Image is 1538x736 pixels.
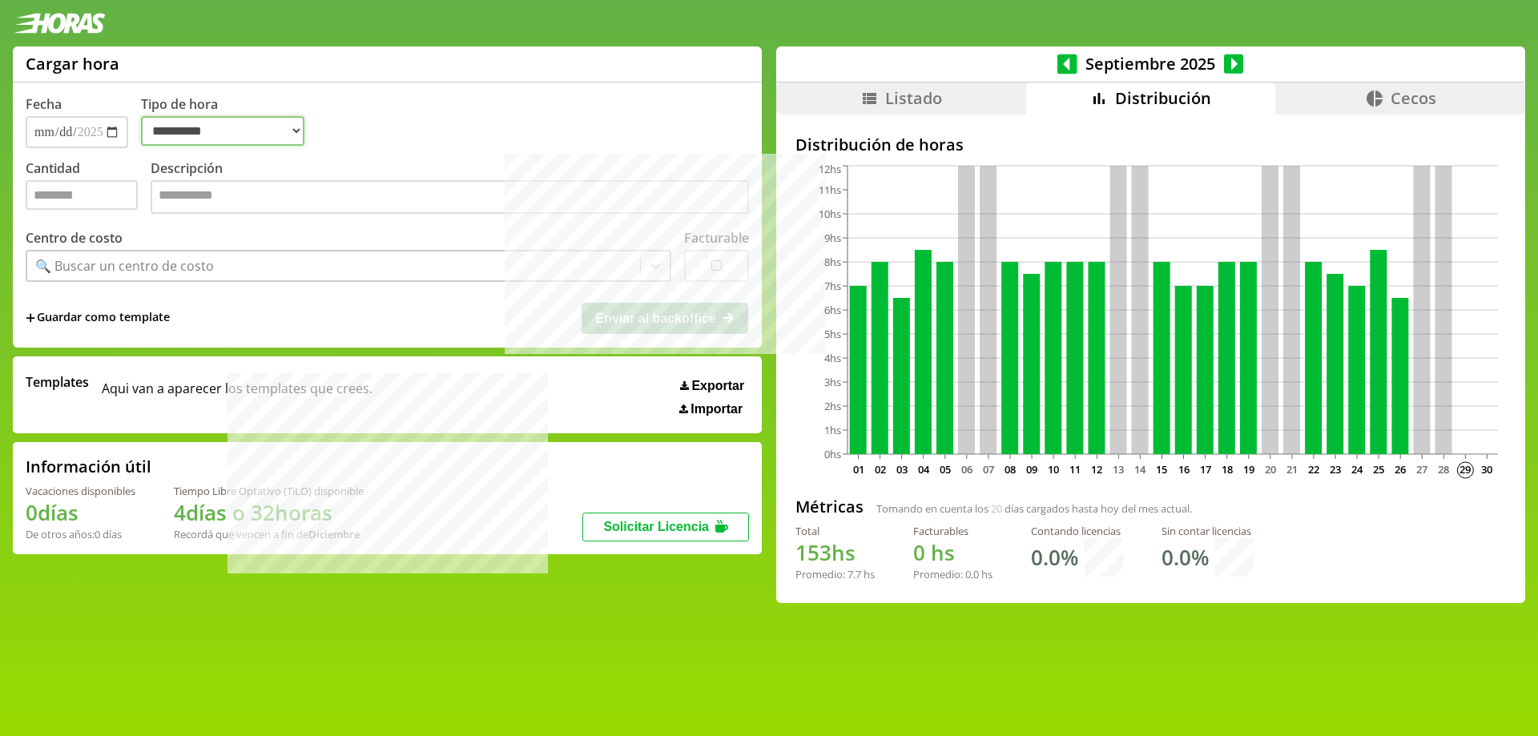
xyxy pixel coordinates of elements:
text: 30 [1481,462,1492,477]
tspan: 9hs [824,231,841,245]
div: Total [795,524,875,538]
text: 29 [1459,462,1471,477]
text: 26 [1395,462,1406,477]
span: Septiembre 2025 [1077,53,1224,74]
text: 03 [896,462,907,477]
div: Vacaciones disponibles [26,484,135,498]
text: 10 [1048,462,1059,477]
h1: hs [795,538,875,567]
text: 17 [1199,462,1210,477]
text: 27 [1416,462,1427,477]
tspan: 6hs [824,303,841,317]
text: 14 [1134,462,1146,477]
div: 🔍 Buscar un centro de costo [35,257,214,275]
b: Diciembre [308,527,360,541]
text: 15 [1156,462,1167,477]
label: Cantidad [26,159,151,218]
h1: 4 días o 32 horas [174,498,364,527]
span: 7.7 [848,567,861,581]
div: Tiempo Libre Optativo (TiLO) disponible [174,484,364,498]
button: Exportar [675,378,749,394]
span: +Guardar como template [26,309,170,327]
span: Importar [690,402,743,416]
div: Facturables [913,524,992,538]
text: 02 [874,462,885,477]
input: Cantidad [26,180,138,210]
textarea: Descripción [151,180,749,214]
text: 28 [1438,462,1449,477]
h1: 0 días [26,498,135,527]
h1: Cargar hora [26,53,119,74]
tspan: 8hs [824,255,841,269]
div: Contando licencias [1031,524,1123,538]
text: 24 [1351,462,1363,477]
span: Listado [885,87,942,109]
text: 23 [1330,462,1341,477]
tspan: 10hs [819,207,841,221]
h2: Distribución de horas [795,134,1506,155]
label: Descripción [151,159,749,218]
text: 13 [1113,462,1124,477]
span: Solicitar Licencia [603,520,709,533]
tspan: 1hs [824,423,841,437]
text: 21 [1286,462,1298,477]
div: De otros años: 0 días [26,527,135,541]
div: Sin contar licencias [1162,524,1254,538]
span: Tomando en cuenta los días cargados hasta hoy del mes actual. [876,501,1192,516]
text: 12 [1091,462,1102,477]
h2: Información útil [26,456,151,477]
span: Templates [26,373,89,391]
tspan: 12hs [819,162,841,176]
h1: 0.0 % [1031,543,1078,572]
text: 08 [1005,462,1016,477]
tspan: 7hs [824,279,841,293]
h2: Métricas [795,496,864,517]
tspan: 0hs [824,447,841,461]
span: Cecos [1391,87,1436,109]
text: 05 [940,462,951,477]
text: 25 [1373,462,1384,477]
label: Tipo de hora [141,95,317,148]
span: + [26,309,35,327]
text: 16 [1178,462,1189,477]
h1: 0.0 % [1162,543,1209,572]
tspan: 11hs [819,183,841,197]
text: 07 [983,462,994,477]
text: 18 [1221,462,1232,477]
span: 153 [795,538,831,567]
tspan: 4hs [824,351,841,365]
tspan: 2hs [824,399,841,413]
text: 19 [1243,462,1254,477]
tspan: 3hs [824,375,841,389]
label: Facturable [684,229,749,247]
text: 09 [1026,462,1037,477]
label: Fecha [26,95,62,113]
span: Exportar [691,379,744,393]
select: Tipo de hora [141,116,304,146]
span: Aqui van a aparecer los templates que crees. [102,373,372,416]
img: logotipo [13,13,106,34]
tspan: 5hs [824,327,841,341]
div: Recordá que vencen a fin de [174,527,364,541]
text: 01 [852,462,864,477]
div: Promedio: hs [913,567,992,581]
label: Centro de costo [26,229,123,247]
span: 0 [913,538,925,567]
h1: hs [913,538,992,567]
button: Solicitar Licencia [582,513,749,541]
span: 0.0 [965,567,979,581]
text: 20 [1265,462,1276,477]
text: 22 [1308,462,1319,477]
text: 06 [961,462,972,477]
span: 20 [991,501,1002,516]
text: 04 [918,462,930,477]
text: 11 [1069,462,1081,477]
div: Promedio: hs [795,567,875,581]
span: Distribución [1115,87,1211,109]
